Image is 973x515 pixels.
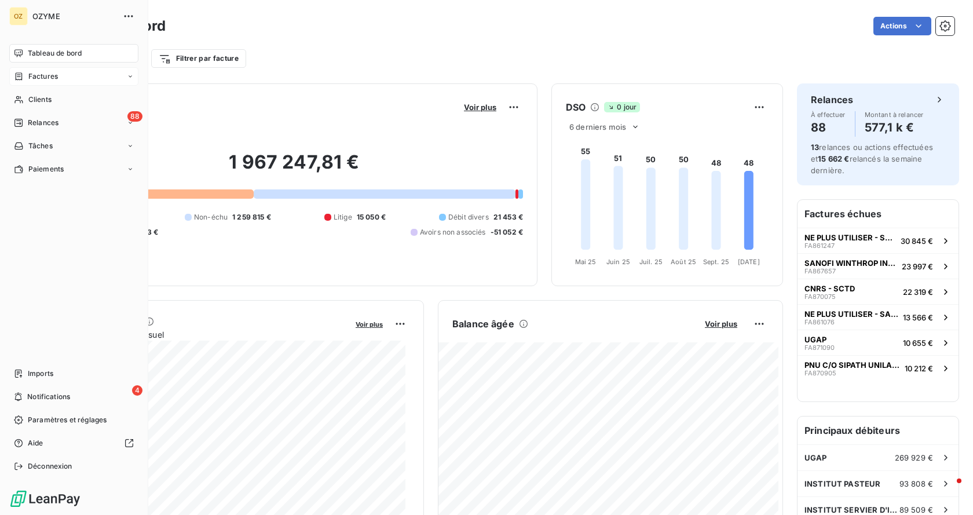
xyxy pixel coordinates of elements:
span: Imports [28,368,53,379]
span: 88 [127,111,142,122]
span: Avoirs non associés [420,227,486,238]
tspan: Mai 25 [575,258,597,266]
div: OZ [9,7,28,25]
span: PNU C/O SIPATH UNILABS [804,360,900,370]
tspan: Août 25 [671,258,696,266]
span: Factures [28,71,58,82]
span: Paramètres et réglages [28,415,107,425]
span: Aide [28,438,43,448]
span: 22 319 € [903,287,933,297]
button: CNRS - SCTDFA87007522 319 € [798,279,959,304]
span: Déconnexion [28,461,72,472]
span: 4 [132,385,142,396]
span: Litige [334,212,352,222]
span: Tableau de bord [28,48,82,59]
span: 1 259 815 € [232,212,271,222]
span: OZYME [32,12,116,21]
span: INSTITUT PASTEUR [804,479,880,488]
button: NE PLUS UTILISER - SANOFI PASTEUR SAFA86107613 566 € [798,304,959,330]
span: -51 052 € [491,227,523,238]
span: SANOFI WINTHROP INDUSTRIE [804,258,897,268]
span: 15 662 € [818,154,849,163]
span: Tâches [28,141,53,151]
h6: Principaux débiteurs [798,417,959,444]
tspan: [DATE] [738,258,760,266]
span: Voir plus [356,320,383,328]
h2: 1 967 247,81 € [65,151,523,185]
span: FA861076 [804,319,835,326]
span: UGAP [804,453,827,462]
span: FA870075 [804,293,836,300]
span: NE PLUS UTILISER - SANOFI PASTEUR SA [804,233,896,242]
span: Montant à relancer [865,111,924,118]
span: Débit divers [448,212,489,222]
span: 10 212 € [905,364,933,373]
span: CNRS - SCTD [804,284,855,293]
span: Chiffre d'affaires mensuel [65,328,348,341]
span: FA870905 [804,370,836,377]
h4: 88 [811,118,846,137]
span: Non-échu [194,212,228,222]
span: FA867657 [804,268,836,275]
h6: Factures échues [798,200,959,228]
span: Clients [28,94,52,105]
span: NE PLUS UTILISER - SANOFI PASTEUR SA [804,309,898,319]
span: 89 509 € [899,505,933,514]
h6: DSO [566,100,586,114]
span: UGAP [804,335,826,344]
button: PNU C/O SIPATH UNILABSFA87090510 212 € [798,355,959,381]
span: 6 derniers mois [569,122,626,132]
span: 21 453 € [493,212,523,222]
span: Paiements [28,164,64,174]
span: relances ou actions effectuées et relancés la semaine dernière. [811,143,933,175]
button: Filtrer par facture [151,49,246,68]
span: À effectuer [811,111,846,118]
span: FA871090 [804,344,835,351]
span: INSTITUT SERVIER D'INNOVATION THERAPEUTIQUE [804,505,899,514]
span: Voir plus [705,319,737,328]
span: 269 929 € [895,453,933,462]
span: 0 jour [604,102,640,112]
iframe: Intercom live chat [934,476,961,503]
span: FA861247 [804,242,835,249]
button: Voir plus [352,319,386,329]
tspan: Juin 25 [606,258,630,266]
button: Actions [873,17,931,35]
span: Notifications [27,392,70,402]
button: Voir plus [701,319,741,329]
button: NE PLUS UTILISER - SANOFI PASTEUR SAFA86124730 845 € [798,228,959,253]
span: 93 808 € [899,479,933,488]
tspan: Juil. 25 [639,258,663,266]
tspan: Sept. 25 [703,258,729,266]
button: SANOFI WINTHROP INDUSTRIEFA86765723 997 € [798,253,959,279]
img: Logo LeanPay [9,490,81,508]
span: 23 997 € [902,262,933,271]
h6: Relances [811,93,853,107]
span: 13 566 € [903,313,933,322]
button: Voir plus [460,102,500,112]
span: 30 845 € [901,236,933,246]
button: UGAPFA87109010 655 € [798,330,959,355]
a: Aide [9,434,138,452]
h4: 577,1 k € [865,118,924,137]
span: Voir plus [464,103,496,112]
span: Relances [28,118,58,128]
h6: Balance âgée [452,317,514,331]
span: 13 [811,143,819,152]
span: 15 050 € [357,212,386,222]
span: 10 655 € [903,338,933,348]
